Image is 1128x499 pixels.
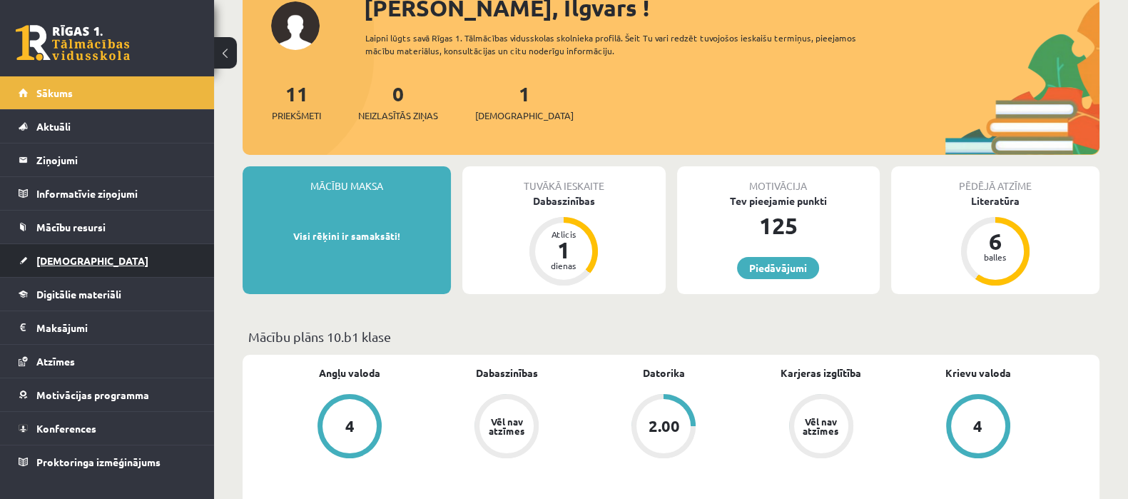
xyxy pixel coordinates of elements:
[428,394,585,461] a: Vēl nav atzīmes
[36,254,148,267] span: [DEMOGRAPHIC_DATA]
[945,366,1011,380] a: Krievu valoda
[891,193,1099,288] a: Literatūra 6 balles
[542,230,585,238] div: Atlicis
[36,455,161,468] span: Proktoringa izmēģinājums
[36,120,71,133] span: Aktuāli
[36,288,121,301] span: Digitālie materiāli
[542,238,585,261] div: 1
[19,445,196,478] a: Proktoringa izmēģinājums
[585,394,742,461] a: 2.00
[475,81,574,123] a: 1[DEMOGRAPHIC_DATA]
[36,422,96,435] span: Konferences
[19,177,196,210] a: Informatīvie ziņojumi
[36,388,149,401] span: Motivācijas programma
[271,394,428,461] a: 4
[19,244,196,277] a: [DEMOGRAPHIC_DATA]
[462,193,665,208] div: Dabaszinības
[487,417,527,435] div: Vēl nav atzīmes
[643,366,685,380] a: Datorika
[272,81,321,123] a: 11Priekšmeti
[743,394,900,461] a: Vēl nav atzīmes
[19,345,196,378] a: Atzīmes
[462,166,665,193] div: Tuvākā ieskaite
[19,110,196,143] a: Aktuāli
[250,229,444,243] p: Visi rēķini ir samaksāti!
[476,366,538,380] a: Dabaszinības
[974,230,1017,253] div: 6
[19,378,196,411] a: Motivācijas programma
[781,366,861,380] a: Karjeras izglītība
[358,81,438,123] a: 0Neizlasītās ziņas
[319,366,380,380] a: Angļu valoda
[973,418,982,434] div: 4
[19,412,196,445] a: Konferences
[272,109,321,123] span: Priekšmeti
[36,221,106,233] span: Mācību resursi
[19,278,196,311] a: Digitālie materiāli
[900,394,1057,461] a: 4
[248,327,1094,346] p: Mācību plāns 10.b1 klase
[462,193,665,288] a: Dabaszinības Atlicis 1 dienas
[19,211,196,243] a: Mācību resursi
[648,418,679,434] div: 2.00
[677,208,880,243] div: 125
[19,311,196,344] a: Maksājumi
[891,166,1099,193] div: Pēdējā atzīme
[365,31,880,57] div: Laipni lūgts savā Rīgas 1. Tālmācības vidusskolas skolnieka profilā. Šeit Tu vari redzēt tuvojošo...
[358,109,438,123] span: Neizlasītās ziņas
[36,177,196,210] legend: Informatīvie ziņojumi
[36,355,75,368] span: Atzīmes
[801,417,841,435] div: Vēl nav atzīmes
[36,86,73,99] span: Sākums
[542,261,585,270] div: dienas
[737,257,819,279] a: Piedāvājumi
[36,311,196,344] legend: Maksājumi
[677,166,880,193] div: Motivācija
[243,166,451,193] div: Mācību maksa
[345,418,355,434] div: 4
[475,109,574,123] span: [DEMOGRAPHIC_DATA]
[974,253,1017,261] div: balles
[16,25,130,61] a: Rīgas 1. Tālmācības vidusskola
[19,76,196,109] a: Sākums
[891,193,1099,208] div: Literatūra
[677,193,880,208] div: Tev pieejamie punkti
[36,143,196,176] legend: Ziņojumi
[19,143,196,176] a: Ziņojumi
